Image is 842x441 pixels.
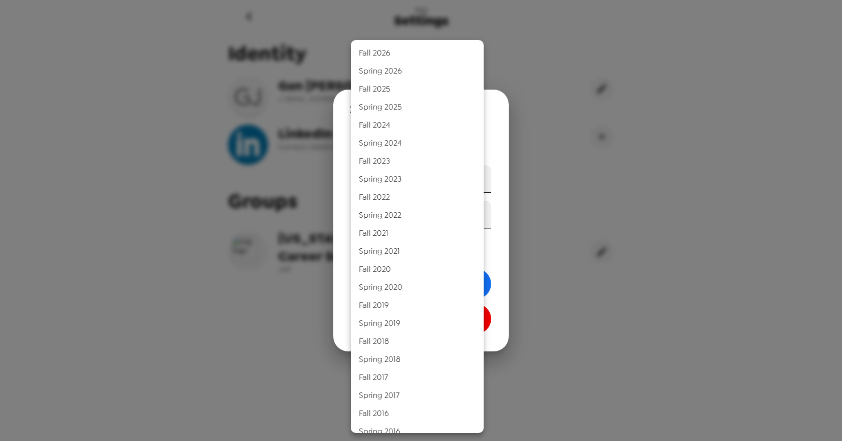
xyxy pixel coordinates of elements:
[351,44,484,62] li: Fall 2026
[351,188,484,206] li: Fall 2022
[351,224,484,242] li: Fall 2021
[351,152,484,170] li: Fall 2023
[351,80,484,98] li: Fall 2025
[351,242,484,260] li: Spring 2021
[351,368,484,386] li: Fall 2017
[351,278,484,296] li: Spring 2020
[351,62,484,80] li: Spring 2026
[351,386,484,404] li: Spring 2017
[351,98,484,116] li: Spring 2025
[351,350,484,368] li: Spring 2018
[351,404,484,422] li: Fall 2016
[351,206,484,224] li: Spring 2022
[351,296,484,314] li: Fall 2019
[351,170,484,188] li: Spring 2023
[351,332,484,350] li: Fall 2018
[351,134,484,152] li: Spring 2024
[351,314,484,332] li: Spring 2019
[351,116,484,134] li: Fall 2024
[351,422,484,440] li: Spring 2016
[351,260,484,278] li: Fall 2020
